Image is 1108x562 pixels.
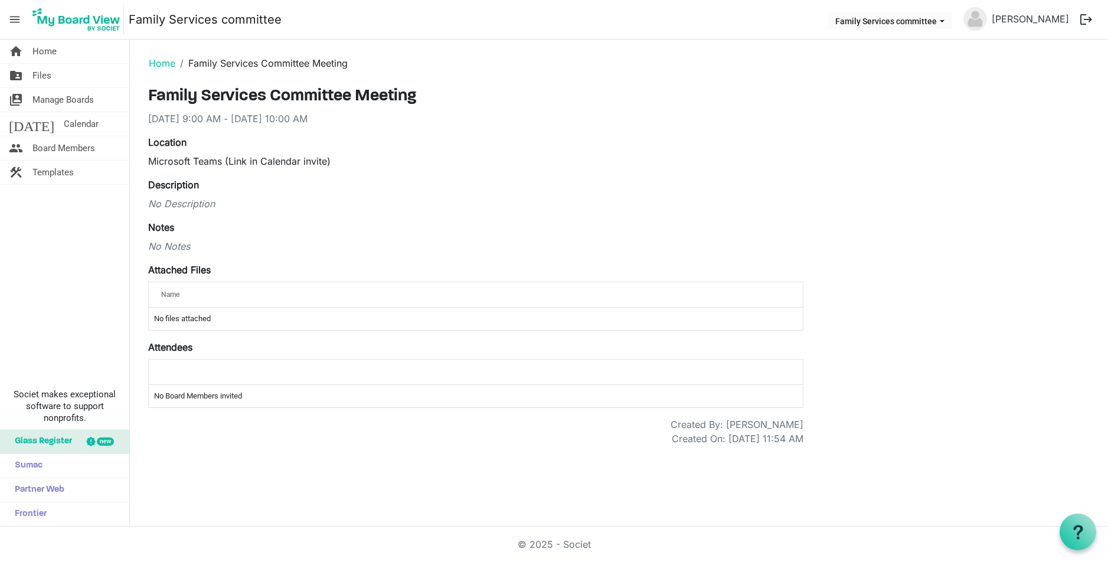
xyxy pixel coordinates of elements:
[97,437,114,446] div: new
[149,385,803,407] td: No Board Members invited
[148,263,211,277] label: Attached Files
[9,40,23,63] span: home
[32,64,51,87] span: Files
[32,161,74,184] span: Templates
[9,64,23,87] span: folder_shared
[672,432,803,446] div: Created On: [DATE] 11:54 AM
[4,8,26,31] span: menu
[32,88,94,112] span: Manage Boards
[987,7,1074,31] a: [PERSON_NAME]
[129,8,282,31] a: Family Services committee
[9,88,23,112] span: switch_account
[148,87,803,107] h3: Family Services Committee Meeting
[148,112,803,126] div: [DATE] 9:00 AM - [DATE] 10:00 AM
[9,112,54,136] span: [DATE]
[828,12,952,29] button: Family Services committee dropdownbutton
[161,290,179,299] span: Name
[32,136,95,160] span: Board Members
[148,340,192,354] label: Attendees
[9,161,23,184] span: construction
[175,56,348,70] li: Family Services Committee Meeting
[9,430,72,453] span: Glass Register
[9,478,64,502] span: Partner Web
[149,308,803,330] td: No files attached
[29,5,129,34] a: My Board View Logo
[9,454,43,478] span: Sumac
[518,538,591,550] a: © 2025 - Societ
[963,7,987,31] img: no-profile-picture.svg
[32,40,57,63] span: Home
[9,502,47,526] span: Frontier
[64,112,99,136] span: Calendar
[148,220,174,234] label: Notes
[149,57,175,69] a: Home
[148,135,187,149] label: Location
[148,154,803,168] div: Microsoft Teams (Link in Calendar invite)
[148,239,803,253] div: No Notes
[1074,7,1099,32] button: logout
[9,136,23,160] span: people
[148,178,199,192] label: Description
[29,5,124,34] img: My Board View Logo
[5,388,124,424] span: Societ makes exceptional software to support nonprofits.
[671,417,803,432] div: Created By: [PERSON_NAME]
[148,197,803,211] div: No Description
